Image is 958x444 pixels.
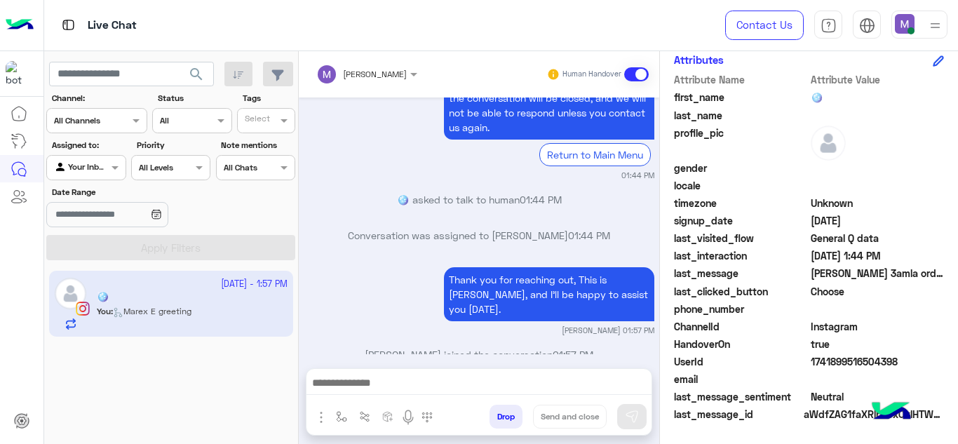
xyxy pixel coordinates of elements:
[674,90,808,105] span: first_name
[811,161,945,175] span: null
[533,405,607,429] button: Send and close
[859,18,875,34] img: tab
[625,410,639,424] img: send message
[674,213,808,228] span: signup_date
[188,66,205,83] span: search
[867,388,916,437] img: hulul-logo.png
[674,407,801,422] span: last_message_id
[811,178,945,193] span: null
[674,231,808,245] span: last_visited_flow
[180,62,214,92] button: search
[674,108,808,123] span: last_name
[811,284,945,299] span: Choose
[46,235,295,260] button: Apply Filters
[6,61,31,86] img: 317874714732967
[353,405,377,428] button: Trigger scenario
[674,389,808,404] span: last_message_sentiment
[553,349,593,361] span: 01:57 PM
[811,389,945,404] span: 0
[674,161,808,175] span: gender
[811,354,945,369] span: 1741899516504398
[814,11,842,40] a: tab
[539,143,651,166] div: Return to Main Menu
[221,139,293,152] label: Note mentions
[674,372,808,386] span: email
[313,409,330,426] img: send attachment
[158,92,230,105] label: Status
[811,248,945,263] span: 2025-10-02T10:44:22.422Z
[895,14,915,34] img: userImage
[674,248,808,263] span: last_interaction
[674,266,808,281] span: last_message
[811,231,945,245] span: General Q data
[811,126,846,161] img: defaultAdmin.png
[811,90,945,105] span: 🪩
[568,229,610,241] span: 01:44 PM
[811,319,945,334] span: 8
[811,302,945,316] span: null
[674,302,808,316] span: phone_number
[490,405,522,429] button: Drop
[674,337,808,351] span: HandoverOn
[804,407,944,422] span: aWdfZAG1faXRlbToxOklHTWVzc2FnZAUlEOjE3ODQxNDYxODU3MTcyNzQwOjM0MDI4MjM2Njg0MTcxMDMwMTI0NDI3NjEzODM...
[811,337,945,351] span: true
[811,372,945,386] span: null
[6,11,34,40] img: Logo
[382,411,393,422] img: create order
[421,412,433,423] img: make a call
[304,192,654,207] p: 🪩 asked to talk to human
[359,411,370,422] img: Trigger scenario
[562,69,621,80] small: Human Handover
[811,196,945,210] span: Unknown
[674,284,808,299] span: last_clicked_button
[811,213,945,228] span: 2025-09-29T09:55:45.666Z
[520,194,562,206] span: 01:44 PM
[674,178,808,193] span: locale
[377,405,400,428] button: create order
[821,18,837,34] img: tab
[725,11,804,40] a: Contact Us
[444,267,654,321] p: 2/10/2025, 1:57 PM
[621,170,654,181] small: 01:44 PM
[562,325,654,336] small: [PERSON_NAME] 01:57 PM
[60,16,77,34] img: tab
[400,409,417,426] img: send voice note
[674,53,724,66] h6: Attributes
[304,347,654,362] p: [PERSON_NAME] joined the conversation
[336,411,347,422] img: select flow
[674,196,808,210] span: timezone
[243,92,294,105] label: Tags
[304,228,654,243] p: Conversation was assigned to [PERSON_NAME]
[330,405,353,428] button: select flow
[343,69,407,79] span: [PERSON_NAME]
[137,139,209,152] label: Priority
[52,92,146,105] label: Channel:
[674,354,808,369] span: UserId
[52,139,124,152] label: Assigned to:
[52,186,209,199] label: Date Range
[674,319,808,334] span: ChannelId
[88,16,137,35] p: Live Chat
[811,72,945,87] span: Attribute Value
[674,126,808,158] span: profile_pic
[674,72,808,87] span: Attribute Name
[243,112,270,128] div: Select
[926,17,944,34] img: profile
[811,266,945,281] span: ana kont 3amla order mn youmen kda w lesa 3amla wahed tany momken el two pants yegoly sawa ?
